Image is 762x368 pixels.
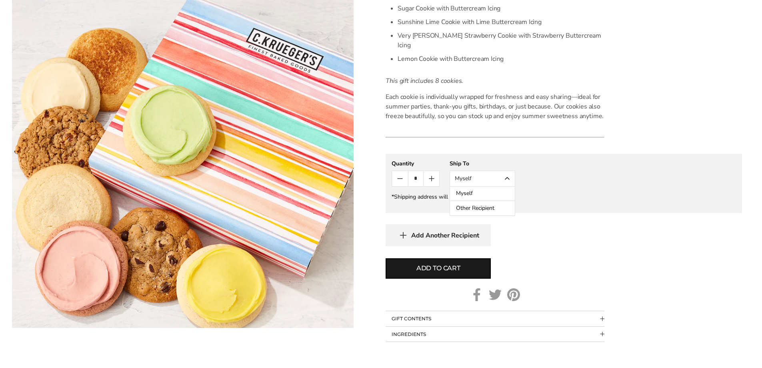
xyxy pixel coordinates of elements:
button: Count minus [392,171,408,186]
a: Facebook [470,288,483,301]
gfm-form: New recipient [386,154,742,213]
li: Sugar Cookie with Buttercream Icing [398,2,604,15]
button: Other Recipient [450,201,515,215]
button: Count plus [424,171,439,186]
a: Twitter [489,288,502,301]
i: This gift includes 8 cookies. [386,76,463,85]
div: *Shipping address will be collected at checkout [392,193,736,201]
button: Collapsible block button [386,327,604,342]
a: Pinterest [507,288,520,301]
li: Sunshine Lime Cookie with Lime Buttercream Icing [398,15,604,29]
p: Each cookie is individually wrapped for freshness and easy sharing—ideal for summer parties, than... [386,92,604,121]
button: Add Another Recipient [386,224,491,246]
div: Ship To [450,160,515,167]
li: Lemon Cookie with Buttercream Icing [398,52,604,66]
span: Add Another Recipient [411,231,479,239]
span: Add to cart [416,263,460,273]
iframe: Sign Up via Text for Offers [6,338,83,362]
button: Myself [450,187,515,201]
input: Quantity [408,171,424,186]
div: Quantity [392,160,440,167]
button: Collapsible block button [386,311,604,326]
li: Very [PERSON_NAME] Strawberry Cookie with Strawberry Buttercream Icing [398,29,604,52]
button: Add to cart [386,258,491,279]
button: Myself [450,171,515,187]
